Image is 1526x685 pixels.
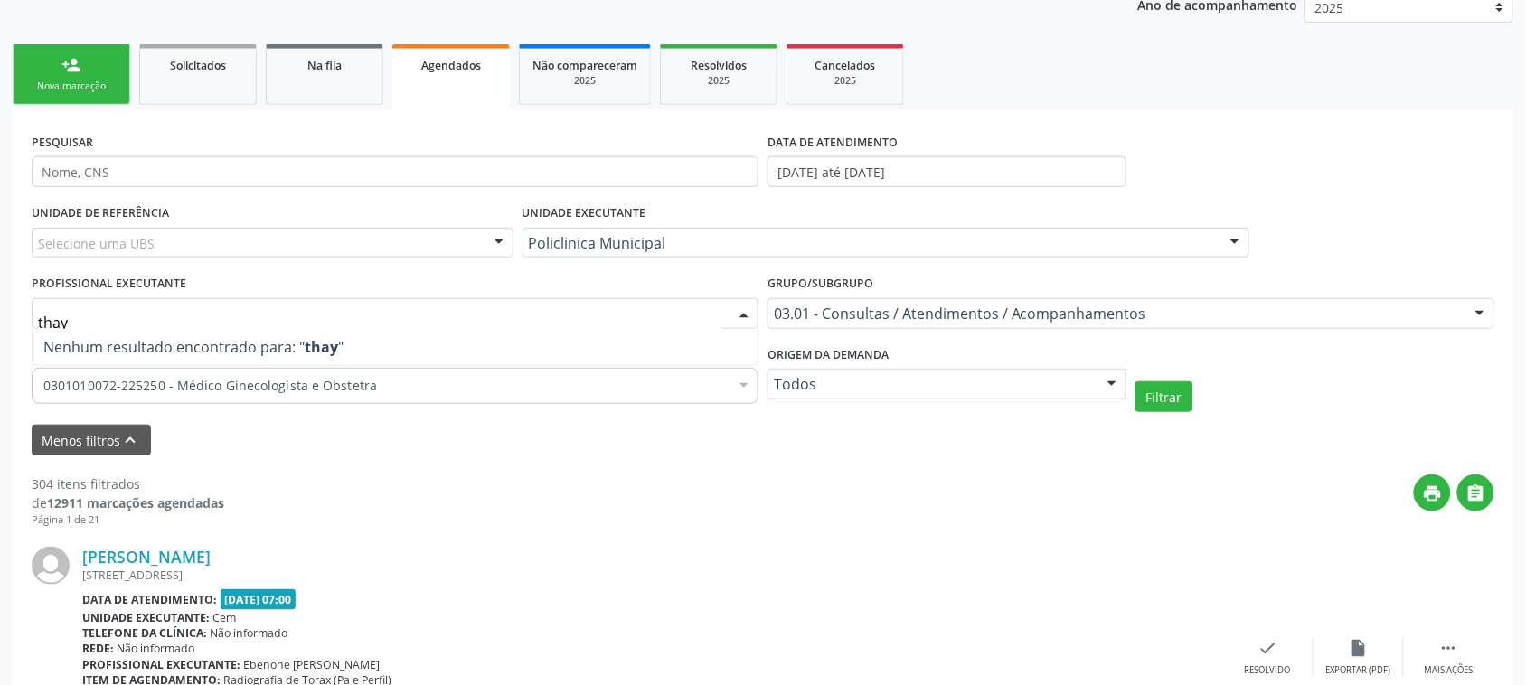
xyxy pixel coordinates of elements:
span: Policlinica Municipal [529,234,1212,252]
i:  [1439,638,1459,658]
label: PESQUISAR [32,128,93,156]
label: Grupo/Subgrupo [768,270,873,298]
strong: 12911 marcações agendadas [47,494,224,511]
div: person_add [61,55,81,75]
i:  [1466,483,1486,503]
div: Resolvido [1245,664,1291,677]
img: img [32,547,70,585]
div: 2025 [800,74,890,88]
span: Ebenone [PERSON_NAME] [244,657,381,672]
input: Selecione um profissional [38,305,721,341]
input: Nome, CNS [32,156,758,187]
span: 0301010072-225250 - Médico Ginecologista e Obstetra [43,377,729,395]
label: UNIDADE EXECUTANTE [523,200,646,228]
span: Cem [213,610,237,625]
button: Menos filtroskeyboard_arrow_up [32,425,151,456]
span: Resolvidos [691,58,747,73]
button:  [1457,474,1494,511]
div: Página 1 de 21 [32,512,224,528]
a: [PERSON_NAME] [82,547,211,567]
label: DATA DE ATENDIMENTO [768,128,898,156]
b: Rede: [82,641,114,656]
div: de [32,493,224,512]
span: Não informado [118,641,195,656]
i: check [1258,638,1278,658]
b: Data de atendimento: [82,592,217,607]
input: Selecione um intervalo [768,156,1126,187]
label: UNIDADE DE REFERÊNCIA [32,200,169,228]
span: Não compareceram [532,58,637,73]
div: [STREET_ADDRESS] [82,568,1223,583]
button: Filtrar [1135,381,1192,412]
label: PROFISSIONAL EXECUTANTE [32,270,186,298]
div: 304 itens filtrados [32,474,224,493]
div: Exportar (PDF) [1326,664,1391,677]
span: Agendados [421,58,481,73]
strong: thay [305,337,338,357]
span: Não informado [211,625,288,641]
span: Solicitados [170,58,226,73]
div: 2025 [674,74,764,88]
span: Cancelados [815,58,876,73]
label: Origem da demanda [768,342,889,370]
span: Todos [774,375,1089,393]
span: Nenhum resultado encontrado para: " " [43,337,344,357]
span: Na fila [307,58,342,73]
b: Profissional executante: [82,657,240,672]
div: 2025 [532,74,637,88]
span: Selecione uma UBS [38,234,155,253]
i: print [1423,483,1443,503]
i: insert_drive_file [1349,638,1369,658]
i: keyboard_arrow_up [121,430,141,450]
b: Unidade executante: [82,610,210,625]
span: [DATE] 07:00 [221,589,297,610]
b: Telefone da clínica: [82,625,207,641]
div: Nova marcação [26,80,117,93]
span: 03.01 - Consultas / Atendimentos / Acompanhamentos [774,305,1457,323]
button: print [1414,474,1451,511]
div: Mais ações [1425,664,1474,677]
